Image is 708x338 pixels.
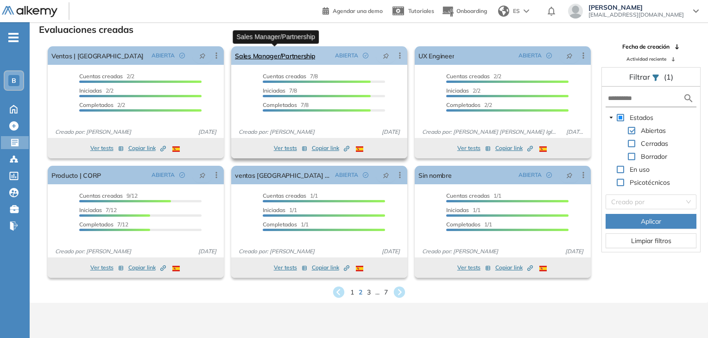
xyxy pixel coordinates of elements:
[179,53,185,58] span: check-circle
[363,53,368,58] span: check-circle
[263,87,285,94] span: Iniciadas
[235,46,315,65] a: Sales Manager/Partnership
[456,7,487,14] span: Onboarding
[563,128,587,136] span: [DATE]
[263,87,297,94] span: 7/8
[446,207,480,213] span: 1/1
[51,247,135,256] span: Creado por: [PERSON_NAME]
[446,73,501,80] span: 2/2
[192,168,213,182] button: pushpin
[446,221,480,228] span: Completados
[418,247,502,256] span: Creado por: [PERSON_NAME]
[639,151,669,162] span: Borrador
[639,138,670,149] span: Cerradas
[359,288,362,297] span: 2
[90,262,124,273] button: Ver tests
[192,48,213,63] button: pushpin
[383,171,389,179] span: pushpin
[626,56,666,63] span: Actividad reciente
[356,146,363,152] img: ESP
[383,52,389,59] span: pushpin
[376,168,396,182] button: pushpin
[446,207,469,213] span: Iniciadas
[79,221,128,228] span: 7/12
[128,262,166,273] button: Copiar link
[79,73,123,80] span: Cuentas creadas
[408,7,434,14] span: Tutoriales
[641,126,666,135] span: Abiertas
[384,288,388,297] span: 7
[263,192,306,199] span: Cuentas creadas
[274,143,307,154] button: Ver tests
[495,262,533,273] button: Copiar link
[79,192,123,199] span: Cuentas creadas
[152,171,175,179] span: ABIERTA
[639,125,668,136] span: Abiertas
[263,101,297,108] span: Completados
[628,112,655,123] span: Estados
[128,263,166,272] span: Copiar link
[263,207,297,213] span: 1/1
[562,247,587,256] span: [DATE]
[662,294,708,338] iframe: Chat Widget
[335,171,358,179] span: ABIERTA
[363,172,368,178] span: check-circle
[446,101,480,108] span: Completados
[498,6,509,17] img: world
[172,146,180,152] img: ESP
[263,101,309,108] span: 7/8
[51,166,101,184] a: Producto | CORP
[546,53,552,58] span: check-circle
[195,247,220,256] span: [DATE]
[566,52,573,59] span: pushpin
[629,72,652,81] span: Filtrar
[152,51,175,60] span: ABIERTA
[263,73,318,80] span: 7/8
[539,146,547,152] img: ESP
[79,87,114,94] span: 2/2
[524,9,529,13] img: arrow
[263,73,306,80] span: Cuentas creadas
[606,214,696,229] button: Aplicar
[446,87,469,94] span: Iniciadas
[588,11,684,19] span: [EMAIL_ADDRESS][DOMAIN_NAME]
[335,51,358,60] span: ABIERTA
[235,128,318,136] span: Creado por: [PERSON_NAME]
[79,207,117,213] span: 7/12
[628,164,651,175] span: En uso
[375,288,379,297] span: ...
[263,221,309,228] span: 1/1
[172,266,180,271] img: ESP
[79,87,102,94] span: Iniciadas
[630,178,670,187] span: Psicotécnicos
[446,192,501,199] span: 1/1
[2,6,57,18] img: Logo
[8,37,19,38] i: -
[179,172,185,178] span: check-circle
[235,166,331,184] a: ventas [GEOGRAPHIC_DATA] - avanzado
[630,165,650,174] span: En uso
[518,51,542,60] span: ABIERTA
[356,266,363,271] img: ESP
[518,171,542,179] span: ABIERTA
[457,143,491,154] button: Ver tests
[622,43,670,51] span: Fecha de creación
[495,263,533,272] span: Copiar link
[378,247,404,256] span: [DATE]
[79,221,114,228] span: Completados
[128,143,166,154] button: Copiar link
[559,168,580,182] button: pushpin
[367,288,371,297] span: 3
[446,101,492,108] span: 2/2
[641,139,668,148] span: Cerradas
[539,266,547,271] img: ESP
[376,48,396,63] button: pushpin
[312,263,349,272] span: Copiar link
[457,262,491,273] button: Ver tests
[79,73,134,80] span: 2/2
[664,71,673,82] span: (1)
[446,221,492,228] span: 1/1
[546,172,552,178] span: check-circle
[378,128,404,136] span: [DATE]
[606,233,696,248] button: Limpiar filtros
